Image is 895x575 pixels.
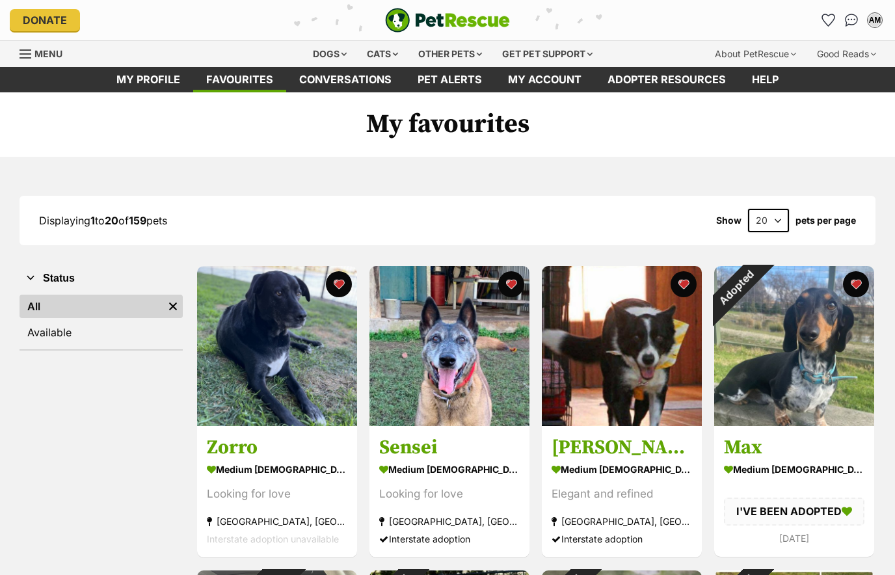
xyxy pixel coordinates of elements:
div: AM [868,14,881,27]
div: [GEOGRAPHIC_DATA], [GEOGRAPHIC_DATA] [207,513,347,531]
a: Donate [10,9,80,31]
span: Menu [34,48,62,59]
div: Looking for love [379,486,520,503]
div: medium [DEMOGRAPHIC_DATA] Dog [207,461,347,479]
button: favourite [498,271,524,297]
strong: 159 [129,214,146,227]
a: [PERSON_NAME] medium [DEMOGRAPHIC_DATA] Dog Elegant and refined [GEOGRAPHIC_DATA], [GEOGRAPHIC_DA... [542,426,702,558]
a: Zorro medium [DEMOGRAPHIC_DATA] Dog Looking for love [GEOGRAPHIC_DATA], [GEOGRAPHIC_DATA] Interst... [197,426,357,558]
div: Looking for love [207,486,347,503]
a: Available [20,321,183,344]
button: favourite [326,271,352,297]
img: Max [714,266,874,426]
span: Interstate adoption unavailable [207,534,339,545]
h3: Zorro [207,436,347,461]
img: logo-e224e6f780fb5917bec1dbf3a21bbac754714ae5b6737aabdf751b685950b380.svg [385,8,510,33]
span: Displaying to of pets [39,214,167,227]
button: favourite [843,271,869,297]
a: Adopter resources [594,67,739,92]
div: Other pets [409,41,491,67]
a: Help [739,67,792,92]
div: I'VE BEEN ADOPTED [724,498,864,526]
a: Favourites [818,10,838,31]
ul: Account quick links [818,10,885,31]
img: chat-41dd97257d64d25036548639549fe6c8038ab92f7586957e7f3b1b290dea8141.svg [845,14,859,27]
a: Sensei medium [DEMOGRAPHIC_DATA] Dog Looking for love [GEOGRAPHIC_DATA], [GEOGRAPHIC_DATA] Inters... [369,426,529,558]
h3: Max [724,436,864,461]
a: conversations [286,67,405,92]
a: My profile [103,67,193,92]
div: medium [DEMOGRAPHIC_DATA] Dog [724,461,864,479]
div: Adopted [697,249,775,327]
div: [GEOGRAPHIC_DATA], [GEOGRAPHIC_DATA] [552,513,692,531]
a: All [20,295,163,318]
span: Show [716,215,741,226]
div: [GEOGRAPHIC_DATA], [GEOGRAPHIC_DATA] [379,513,520,531]
img: Millie [542,266,702,426]
a: Adopted [714,416,874,429]
a: Remove filter [163,295,183,318]
button: My account [864,10,885,31]
a: Max medium [DEMOGRAPHIC_DATA] Dog I'VE BEEN ADOPTED [DATE] favourite [714,426,874,557]
div: Cats [358,41,407,67]
a: PetRescue [385,8,510,33]
button: Status [20,270,183,287]
div: Dogs [304,41,356,67]
div: medium [DEMOGRAPHIC_DATA] Dog [552,461,692,479]
div: Interstate adoption [552,531,692,548]
a: Favourites [193,67,286,92]
div: Good Reads [808,41,885,67]
img: Zorro [197,266,357,426]
div: Get pet support [493,41,602,67]
h3: Sensei [379,436,520,461]
strong: 20 [105,214,118,227]
div: Status [20,292,183,349]
h3: [PERSON_NAME] [552,436,692,461]
div: Elegant and refined [552,486,692,503]
img: Sensei [369,266,529,426]
a: Menu [20,41,72,64]
label: pets per page [795,215,856,226]
strong: 1 [90,214,95,227]
div: Interstate adoption [379,531,520,548]
div: medium [DEMOGRAPHIC_DATA] Dog [379,461,520,479]
button: favourite [671,271,697,297]
a: Pet alerts [405,67,495,92]
div: [DATE] [724,529,864,547]
a: My account [495,67,594,92]
div: About PetRescue [706,41,805,67]
a: Conversations [841,10,862,31]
